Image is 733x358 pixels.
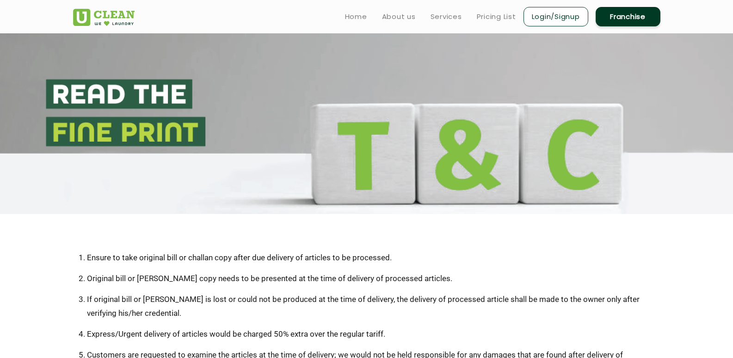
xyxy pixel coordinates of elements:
[477,11,516,22] a: Pricing List
[345,11,367,22] a: Home
[596,7,660,26] a: Franchise
[87,271,660,285] li: Original bill or [PERSON_NAME] copy needs to be presented at the time of delivery of processed ar...
[73,9,135,26] img: UClean Laundry and Dry Cleaning
[431,11,462,22] a: Services
[87,327,660,341] li: Express/Urgent delivery of articles would be charged 50% extra over the regular tariff.
[524,7,588,26] a: Login/Signup
[382,11,416,22] a: About us
[87,251,660,264] li: Ensure to take original bill or challan copy after due delivery of articles to be processed.
[87,292,660,320] li: If original bill or [PERSON_NAME] is lost or could not be produced at the time of delivery, the d...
